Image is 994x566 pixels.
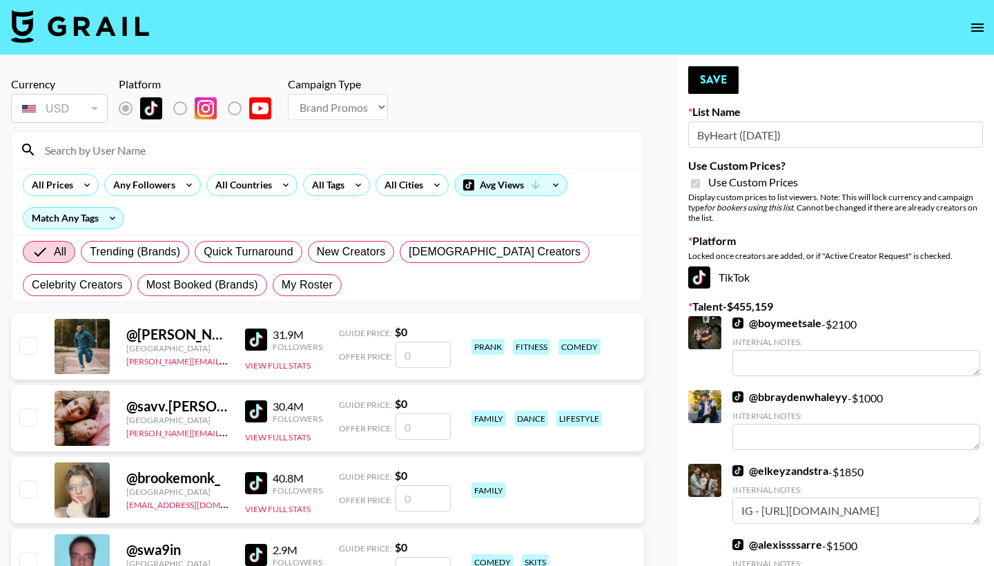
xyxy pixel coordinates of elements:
span: New Creators [317,244,386,260]
div: Internal Notes: [732,411,980,421]
button: Save [688,66,739,94]
a: [EMAIL_ADDRESS][DOMAIN_NAME] [126,497,265,510]
strong: $ 0 [395,540,407,554]
a: @bbraydenwhaleyy [732,390,848,404]
div: Any Followers [105,175,178,195]
strong: $ 0 [395,325,407,338]
em: for bookers using this list [704,202,793,213]
div: Internal Notes: [732,485,980,495]
span: My Roster [282,277,333,293]
input: Search by User Name [37,139,635,161]
img: TikTok [732,465,743,476]
label: Platform [688,234,983,248]
div: @ swa9in [126,541,228,558]
img: TikTok [732,539,743,550]
div: Match Any Tags [23,208,124,228]
img: TikTok [245,329,267,351]
img: TikTok [732,391,743,402]
strong: $ 0 [395,397,407,410]
button: View Full Stats [245,504,311,514]
img: TikTok [688,266,710,289]
span: Trending (Brands) [90,244,180,260]
div: All Prices [23,175,76,195]
div: Followers [273,342,322,352]
label: List Name [688,105,983,119]
div: Locked once creators are added, or if "Active Creator Request" is checked. [688,251,983,261]
span: Offer Price: [339,495,393,505]
div: 31.9M [273,328,322,342]
input: 0 [396,413,451,440]
span: Offer Price: [339,423,393,433]
a: @alexissssarre [732,538,822,552]
img: TikTok [245,472,267,494]
div: [GEOGRAPHIC_DATA] [126,343,228,353]
div: Currency is locked to USD [11,91,108,126]
div: Internal Notes: [732,337,980,347]
div: - $ 1850 [732,464,980,524]
img: YouTube [249,97,271,119]
img: Instagram [195,97,217,119]
div: @ [PERSON_NAME].[PERSON_NAME] [126,326,228,343]
div: USD [14,97,105,121]
div: [GEOGRAPHIC_DATA] [126,487,228,497]
div: Display custom prices to list viewers. Note: This will lock currency and campaign type . Cannot b... [688,192,983,223]
div: family [471,411,506,427]
a: @boymeetsale [732,316,821,330]
div: All Cities [376,175,426,195]
div: prank [471,339,505,355]
a: @elkeyzandstra [732,464,828,478]
div: Platform [119,77,282,91]
div: - $ 1000 [732,390,980,450]
strong: $ 0 [395,469,407,482]
span: Quick Turnaround [204,244,293,260]
div: Followers [273,413,322,424]
label: Talent - $ 455,159 [688,300,983,313]
div: Campaign Type [288,77,388,91]
div: 30.4M [273,400,322,413]
div: Avg Views [455,175,567,195]
span: Guide Price: [339,328,392,338]
img: TikTok [245,400,267,422]
div: 2.9M [273,543,322,557]
div: fitness [513,339,550,355]
div: 40.8M [273,471,322,485]
span: Celebrity Creators [32,277,123,293]
div: All Countries [207,175,275,195]
div: - $ 2100 [732,316,980,376]
div: lifestyle [556,411,602,427]
button: open drawer [964,14,991,41]
img: Grail Talent [11,10,149,43]
label: Use Custom Prices? [688,159,983,173]
button: View Full Stats [245,432,311,442]
div: comedy [558,339,601,355]
div: @ brookemonk_ [126,469,228,487]
img: TikTok [245,544,267,566]
div: [GEOGRAPHIC_DATA] [126,415,228,425]
img: TikTok [732,318,743,329]
span: Guide Price: [339,471,392,482]
div: dance [514,411,548,427]
div: Followers [273,485,322,496]
span: [DEMOGRAPHIC_DATA] Creators [409,244,581,260]
div: @ savv.[PERSON_NAME] [126,398,228,415]
div: family [471,482,506,498]
a: [PERSON_NAME][EMAIL_ADDRESS][DOMAIN_NAME] [126,425,331,438]
div: TikTok [688,266,983,289]
span: Guide Price: [339,400,392,410]
input: 0 [396,342,451,368]
textarea: IG - [URL][DOMAIN_NAME] [732,498,980,524]
span: Guide Price: [339,543,392,554]
img: TikTok [140,97,162,119]
span: All [54,244,66,260]
div: All Tags [304,175,347,195]
a: [PERSON_NAME][EMAIL_ADDRESS][DOMAIN_NAME] [126,353,331,367]
span: Offer Price: [339,351,393,362]
span: Use Custom Prices [708,175,798,189]
div: List locked to TikTok. [119,94,282,123]
span: Most Booked (Brands) [146,277,258,293]
div: Currency [11,77,108,91]
input: 0 [396,485,451,511]
button: View Full Stats [245,360,311,371]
